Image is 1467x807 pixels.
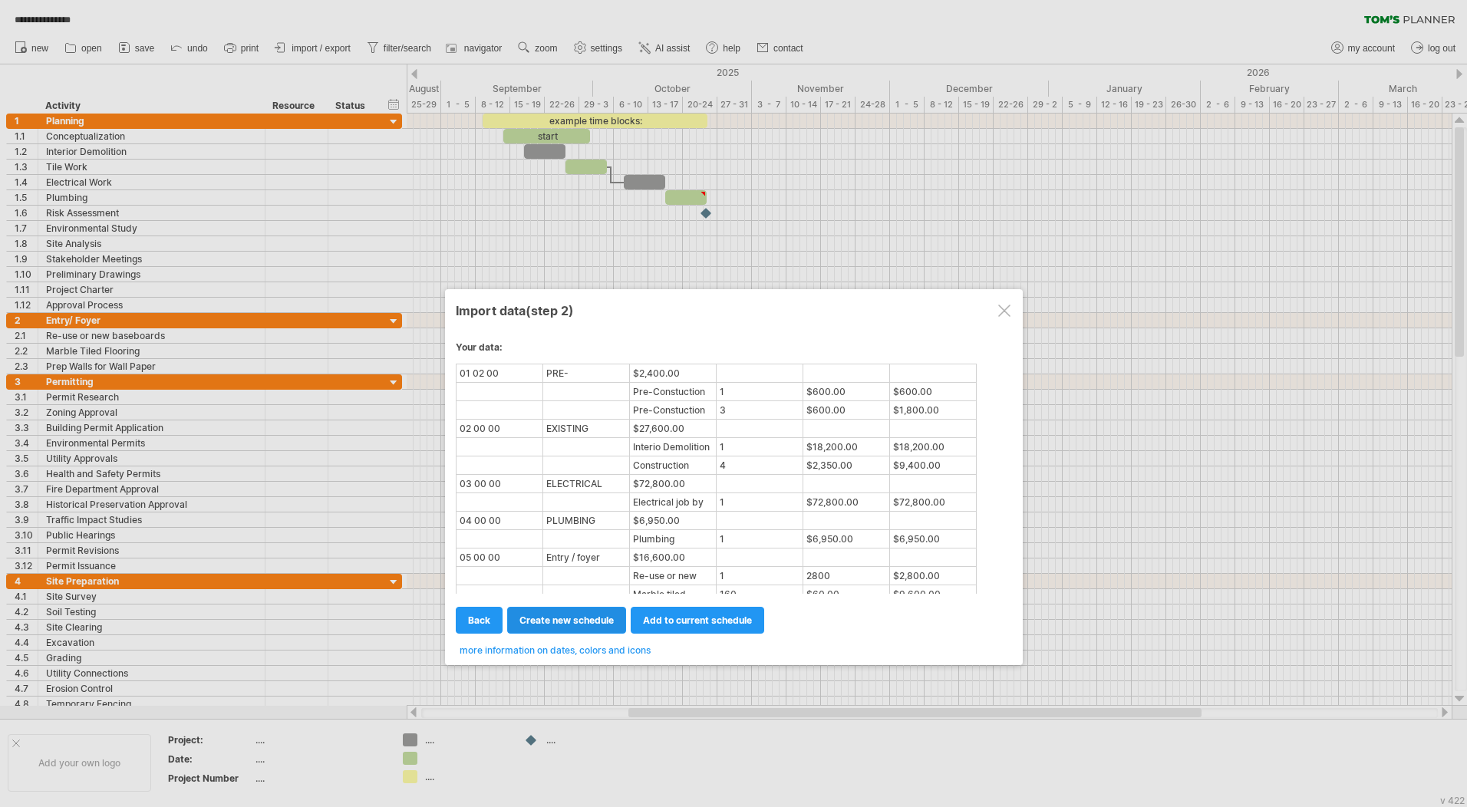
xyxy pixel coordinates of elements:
[643,614,752,626] span: add to current schedule
[717,402,802,418] div: 3
[804,402,888,418] div: $600.00
[804,384,888,400] div: $600.00
[717,384,802,400] div: 1
[631,439,715,455] div: Interio Demolition – Remove all carpets, wall paper, fabrics
[468,614,490,626] span: back
[544,420,628,436] div: EXISTING CONDITIONS
[891,586,975,602] div: $9,600.00
[804,494,888,510] div: $72,800.00
[456,341,1012,361] div: Your data:
[891,457,975,473] div: $9,400.00
[717,568,802,584] div: 1
[456,607,503,634] a: back
[544,476,628,492] div: ELECTRICAL
[631,549,715,565] div: $16,600.00
[631,512,715,529] div: $6,950.00
[631,586,715,602] div: Marble tiled flooring (subfloor include)
[891,439,975,455] div: $18,200.00
[631,384,715,400] div: Pre-Constuction Survey (neighbor photo/recording)
[631,531,715,547] div: Plumbing
[891,384,975,400] div: $600.00
[717,586,802,602] div: 160
[891,494,975,510] div: $72,800.00
[717,494,802,510] div: 1
[891,568,975,584] div: $2,800.00
[631,402,715,418] div: Pre-Constuction meetings
[507,607,626,634] a: create new schedule
[544,512,628,529] div: PLUMBING
[631,494,715,510] div: Electrical job by license electritian(permit/inspection/sign off). Light fixtures by owner.
[631,568,715,584] div: Re-use or new basebords
[891,531,975,547] div: $6,950.00
[526,303,574,318] span: (step 2)
[717,457,802,473] div: 4
[631,476,715,492] div: $72,800.00
[544,365,628,381] div: PRE-CONSTRCUTION SITE INVESTIGATION
[544,549,628,565] div: Entry / foyer
[456,296,1012,324] div: Import data
[457,420,542,436] div: 02 00 00
[457,512,542,529] div: 04 00 00
[457,549,542,565] div: 05 00 00
[804,586,888,602] div: $60.00
[631,365,715,381] div: $2,400.00
[804,568,888,584] div: 2800
[717,531,802,547] div: 1
[460,644,651,656] span: more information on dates, colors and icons
[519,614,614,626] span: create new schedule
[891,402,975,418] div: $1,800.00
[457,476,542,492] div: 03 00 00
[631,607,764,634] a: add to current schedule
[717,439,802,455] div: 1
[804,531,888,547] div: $6,950.00
[631,457,715,473] div: Construction debris utilization (container service)
[804,439,888,455] div: $18,200.00
[804,457,888,473] div: $2,350.00
[631,420,715,436] div: $27,600.00
[457,365,542,381] div: 01 02 00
